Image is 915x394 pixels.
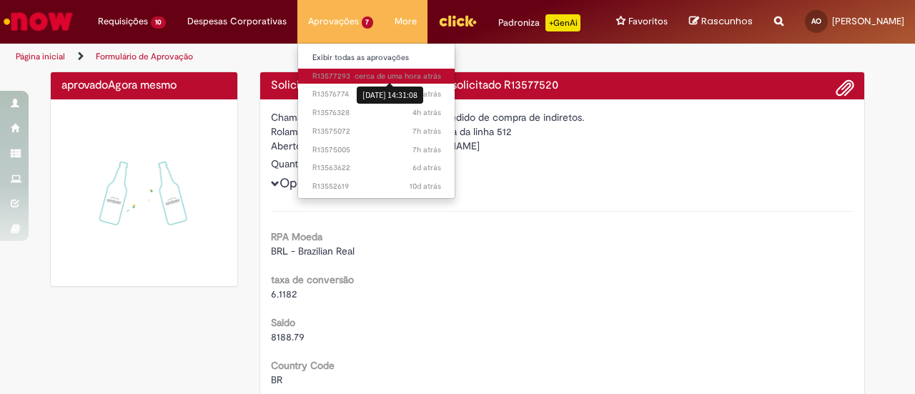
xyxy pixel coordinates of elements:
[298,69,455,84] a: Aberto R13577293 :
[271,139,320,153] label: Aberto por
[16,51,65,62] a: Página inicial
[298,50,455,66] a: Exibir todas as aprovações
[312,162,441,174] span: R13563622
[312,89,441,100] span: R13576774
[298,160,455,176] a: Aberto R13563622 :
[61,79,227,92] h4: aprovado
[545,14,580,31] p: +GenAi
[498,14,580,31] div: Padroniza
[412,126,441,137] span: 7h atrás
[312,181,441,192] span: R13552619
[61,110,227,275] img: sucesso_1.gif
[410,181,441,192] time: 20/09/2025 11:20:46
[312,144,441,156] span: R13575005
[271,139,854,157] div: [PERSON_NAME] [PERSON_NAME]
[108,78,177,92] span: Agora mesmo
[395,14,417,29] span: More
[312,107,441,119] span: R13576328
[312,71,441,82] span: R13577293
[151,16,166,29] span: 10
[271,287,297,300] span: 6.1182
[701,14,753,28] span: Rascunhos
[412,89,441,99] time: 29/09/2025 13:14:26
[298,142,455,158] a: Aberto R13575005 :
[96,51,193,62] a: Formulário de Aprovação
[362,16,374,29] span: 7
[811,16,821,26] span: AO
[11,44,599,70] ul: Trilhas de página
[271,245,355,257] span: BRL - Brazilian Real
[412,162,441,173] span: 6d atrás
[412,144,441,155] span: 7h atrás
[271,79,854,92] h4: Solicitação de aprovação para Item solicitado R13577520
[271,273,354,286] b: taxa de conversão
[98,14,148,29] span: Requisições
[355,71,441,82] span: cerca de uma hora atrás
[308,14,359,29] span: Aprovações
[357,87,423,103] div: [DATE] 14:31:08
[271,330,305,343] span: 8188.79
[297,43,456,199] ul: Aprovações
[438,10,477,31] img: click_logo_yellow_360x200.png
[271,230,322,243] b: RPA Moeda
[298,179,455,194] a: Aberto R13552619 :
[298,105,455,121] a: Aberto R13576328 :
[312,126,441,137] span: R13575072
[298,87,455,102] a: Aberto R13576774 :
[412,144,441,155] time: 29/09/2025 08:42:54
[412,89,441,99] span: 2h atrás
[271,373,282,386] span: BR
[412,107,441,118] span: 4h atrás
[271,316,295,329] b: Saldo
[187,14,287,29] span: Despesas Corporativas
[628,14,668,29] span: Favoritos
[298,124,455,139] a: Aberto R13575072 :
[412,126,441,137] time: 29/09/2025 08:52:32
[1,7,75,36] img: ServiceNow
[271,359,335,372] b: Country Code
[271,110,854,124] div: Chamado destinado para a geração de pedido de compra de indiretos.
[108,78,177,92] time: 29/09/2025 15:30:48
[271,157,854,171] div: Quantidade 1
[412,107,441,118] time: 29/09/2025 11:47:16
[410,181,441,192] span: 10d atrás
[832,15,904,27] span: [PERSON_NAME]
[689,15,753,29] a: Rascunhos
[412,162,441,173] time: 24/09/2025 15:24:17
[271,124,854,139] div: Rolamento para distribuidor da enchedora da linha 512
